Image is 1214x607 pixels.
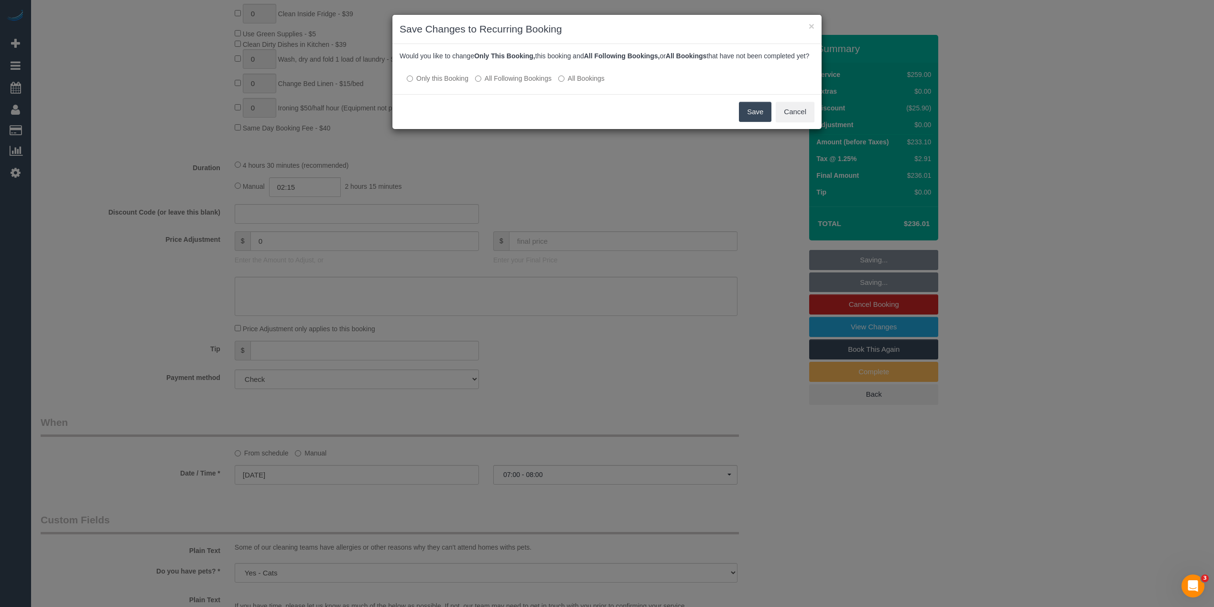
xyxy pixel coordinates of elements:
[809,21,814,31] button: ×
[1201,574,1209,582] span: 3
[666,52,707,60] b: All Bookings
[558,74,605,83] label: All bookings that have not been completed yet will be changed.
[400,22,814,36] h3: Save Changes to Recurring Booking
[407,74,468,83] label: All other bookings in the series will remain the same.
[776,102,814,122] button: Cancel
[584,52,660,60] b: All Following Bookings,
[739,102,771,122] button: Save
[475,76,481,82] input: All Following Bookings
[400,51,814,61] p: Would you like to change this booking and or that have not been completed yet?
[558,76,564,82] input: All Bookings
[1181,574,1204,597] iframe: Intercom live chat
[407,76,413,82] input: Only this Booking
[475,74,552,83] label: This and all the bookings after it will be changed.
[474,52,535,60] b: Only This Booking,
